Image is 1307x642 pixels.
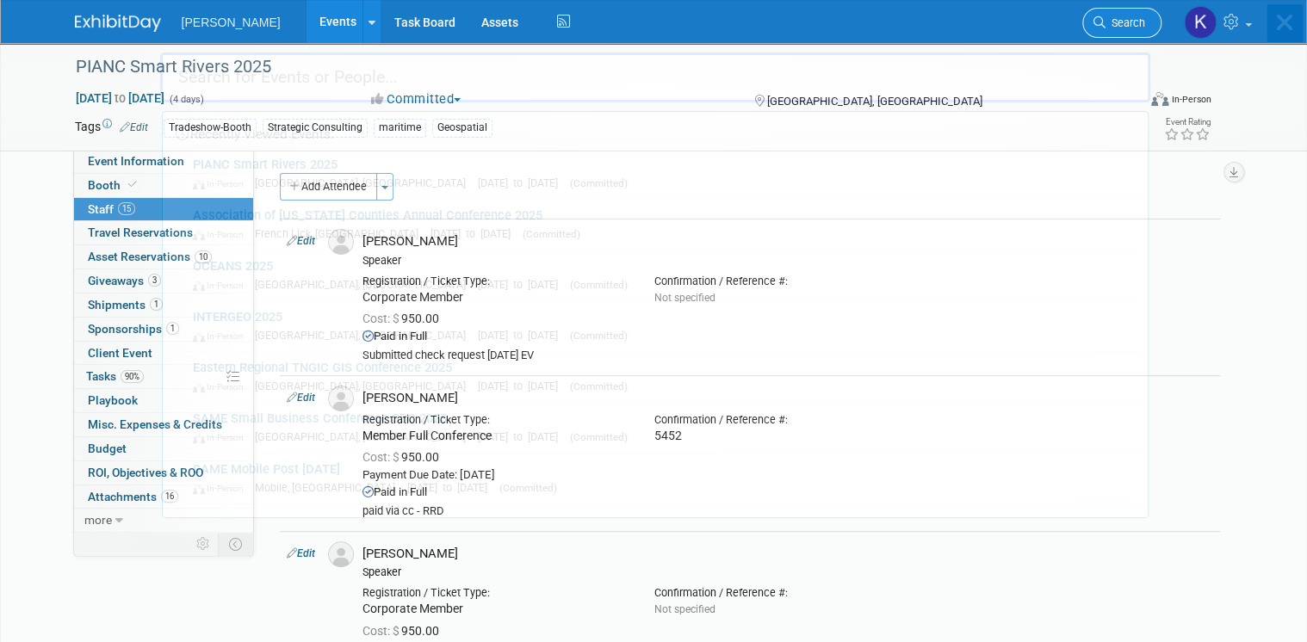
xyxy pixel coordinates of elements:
span: [DATE] to [DATE] [478,329,567,342]
span: [GEOGRAPHIC_DATA], [GEOGRAPHIC_DATA] [255,176,474,189]
a: Association of [US_STATE] Counties Annual Conference 2025 In-Person French Lick, [GEOGRAPHIC_DATA... [184,200,1139,250]
span: (Committed) [570,431,628,443]
span: In-Person [193,432,251,443]
span: In-Person [193,483,251,494]
a: SAME Mobile Post [DATE] In-Person Mobile, [GEOGRAPHIC_DATA] [DATE] to [DATE] (Committed) [184,454,1139,503]
span: [DATE] to [DATE] [407,481,496,494]
input: Search for Events or People... [160,52,1150,102]
span: Mobile, [GEOGRAPHIC_DATA] [255,481,404,494]
a: OCEANS 2025 In-Person [GEOGRAPHIC_DATA], [GEOGRAPHIC_DATA] [DATE] to [DATE] (Committed) [184,250,1139,300]
a: INTERGEO 2025 In-Person [GEOGRAPHIC_DATA], [GEOGRAPHIC_DATA] [DATE] to [DATE] (Committed) [184,301,1139,351]
span: (Committed) [570,380,628,392]
a: PIANC Smart Rivers 2025 In-Person [GEOGRAPHIC_DATA], [GEOGRAPHIC_DATA] [DATE] to [DATE] (Committed) [184,149,1139,199]
span: [DATE] to [DATE] [478,278,567,291]
span: (Committed) [499,482,557,494]
span: (Committed) [523,228,580,240]
span: [GEOGRAPHIC_DATA], [GEOGRAPHIC_DATA] [255,380,474,392]
span: (Committed) [570,177,628,189]
span: [DATE] to [DATE] [478,380,567,392]
span: [DATE] to [DATE] [431,227,519,240]
span: [GEOGRAPHIC_DATA], [GEOGRAPHIC_DATA] [255,430,474,443]
span: In-Person [193,280,251,291]
span: In-Person [193,229,251,240]
span: [DATE] to [DATE] [478,430,567,443]
span: In-Person [193,178,251,189]
a: Eastern Regional TNGIC GIS Conference 2025 In-Person [GEOGRAPHIC_DATA], [GEOGRAPHIC_DATA] [DATE] ... [184,352,1139,402]
span: In-Person [193,381,251,392]
span: French Lick, [GEOGRAPHIC_DATA] [255,227,427,240]
div: Recently Viewed Events: [171,112,1139,149]
a: SAME Small Business Conference SBC 2025 In-Person [GEOGRAPHIC_DATA], [GEOGRAPHIC_DATA] [DATE] to ... [184,403,1139,453]
span: In-Person [193,330,251,342]
span: [GEOGRAPHIC_DATA], [GEOGRAPHIC_DATA] [255,329,474,342]
span: [DATE] to [DATE] [478,176,567,189]
span: [GEOGRAPHIC_DATA], [GEOGRAPHIC_DATA] [255,278,474,291]
span: (Committed) [570,330,628,342]
span: (Committed) [570,279,628,291]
